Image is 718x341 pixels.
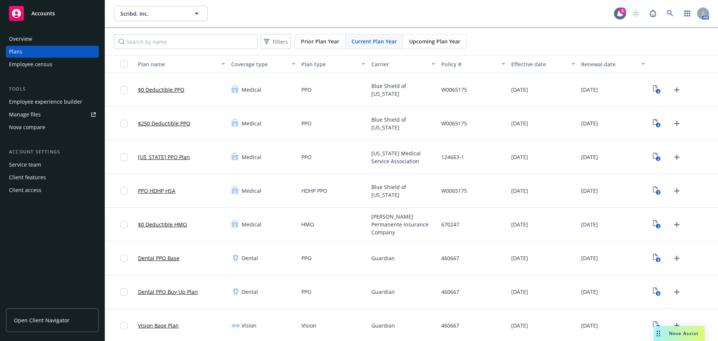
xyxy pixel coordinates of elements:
[114,34,258,49] input: Search by name
[120,86,128,94] input: Toggle Row Selected
[228,55,298,73] button: Coverage type
[138,60,217,68] div: Plan name
[511,288,528,296] span: [DATE]
[371,183,435,199] span: Blue Shield of [US_STATE]
[680,6,695,21] a: Switch app
[671,252,683,264] a: Upload Plan Documents
[120,153,128,161] input: Toggle Row Selected
[114,6,208,21] button: Scribd, Inc.
[511,322,528,329] span: [DATE]
[581,322,598,329] span: [DATE]
[371,149,435,165] span: [US_STATE] Medical Service Association
[9,33,32,45] div: Overview
[657,190,659,195] text: 5
[371,82,435,98] span: Blue Shield of [US_STATE]
[301,288,312,296] span: PPO
[628,6,643,21] a: Start snowing
[120,221,128,228] input: Toggle Row Selected
[352,37,397,45] span: Current Plan Year
[581,220,598,228] span: [DATE]
[242,86,261,94] span: Medical
[441,220,459,228] span: 670247
[671,286,683,298] a: Upload Plan Documents
[657,123,659,128] text: 4
[120,288,128,296] input: Toggle Row Selected
[581,153,598,161] span: [DATE]
[301,220,314,228] span: HMO
[120,10,185,18] span: Scribd, Inc.
[657,224,659,229] text: 3
[6,121,99,133] a: Nova compare
[138,220,187,228] a: $0 Deductible HMO
[6,109,99,121] a: Manage files
[301,153,312,161] span: PPO
[6,85,99,93] div: Tools
[654,326,705,341] button: Nova Assist
[298,55,368,73] button: Plan type
[619,7,626,14] div: 5
[242,288,258,296] span: Dental
[671,185,683,197] a: Upload Plan Documents
[511,119,528,127] span: [DATE]
[120,255,128,262] input: Toggle Row Selected
[657,291,659,296] text: 6
[657,89,659,94] text: 4
[441,254,459,262] span: 460667
[645,6,660,21] a: Report a Bug
[9,121,45,133] div: Nova compare
[301,37,339,45] span: Prior Plan Year
[242,187,261,195] span: Medical
[581,288,598,296] span: [DATE]
[6,148,99,156] div: Account settings
[231,60,287,68] div: Coverage type
[651,252,663,264] a: View Plan Documents
[138,187,175,195] a: PPO HDHP HSA
[138,254,179,262] a: Dental PPO Base
[301,254,312,262] span: PPO
[242,220,261,228] span: Medical
[441,60,497,68] div: Policy #
[581,254,598,262] span: [DATE]
[6,96,99,108] a: Employee experience builder
[262,36,289,47] span: Filters
[651,151,663,163] a: View Plan Documents
[9,159,41,171] div: Service team
[671,219,683,231] a: Upload Plan Documents
[651,118,663,130] a: View Plan Documents
[651,320,663,332] a: View Plan Documents
[6,171,99,183] a: Client features
[138,86,184,94] a: $0 Deductible PPO
[371,213,435,236] span: [PERSON_NAME] Permanente Insurance Company
[9,109,41,121] div: Manage files
[581,187,598,195] span: [DATE]
[368,55,438,73] button: Carrier
[371,254,395,262] span: Guardian
[441,119,467,127] span: W0065175
[657,258,659,262] text: 6
[663,6,678,21] a: Search
[301,60,357,68] div: Plan type
[441,288,459,296] span: 460667
[651,219,663,231] a: View Plan Documents
[511,60,567,68] div: Effective date
[581,119,598,127] span: [DATE]
[261,34,291,49] button: Filters
[9,96,82,108] div: Employee experience builder
[242,119,261,127] span: Medical
[654,326,663,341] div: Drag to move
[138,119,190,127] a: $250 Deductible PPO
[671,320,683,332] a: Upload Plan Documents
[9,46,22,58] div: Plans
[9,171,46,183] div: Client features
[409,37,460,45] span: Upcoming Plan Year
[578,55,648,73] button: Renewal date
[371,116,435,131] span: Blue Shield of [US_STATE]
[6,3,99,24] a: Accounts
[120,322,128,329] input: Toggle Row Selected
[242,254,258,262] span: Dental
[138,288,198,296] a: Dental PPO Buy Up Plan
[651,286,663,298] a: View Plan Documents
[138,322,179,329] a: Vision Base Plan
[120,60,128,68] input: Select all
[6,184,99,196] a: Client access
